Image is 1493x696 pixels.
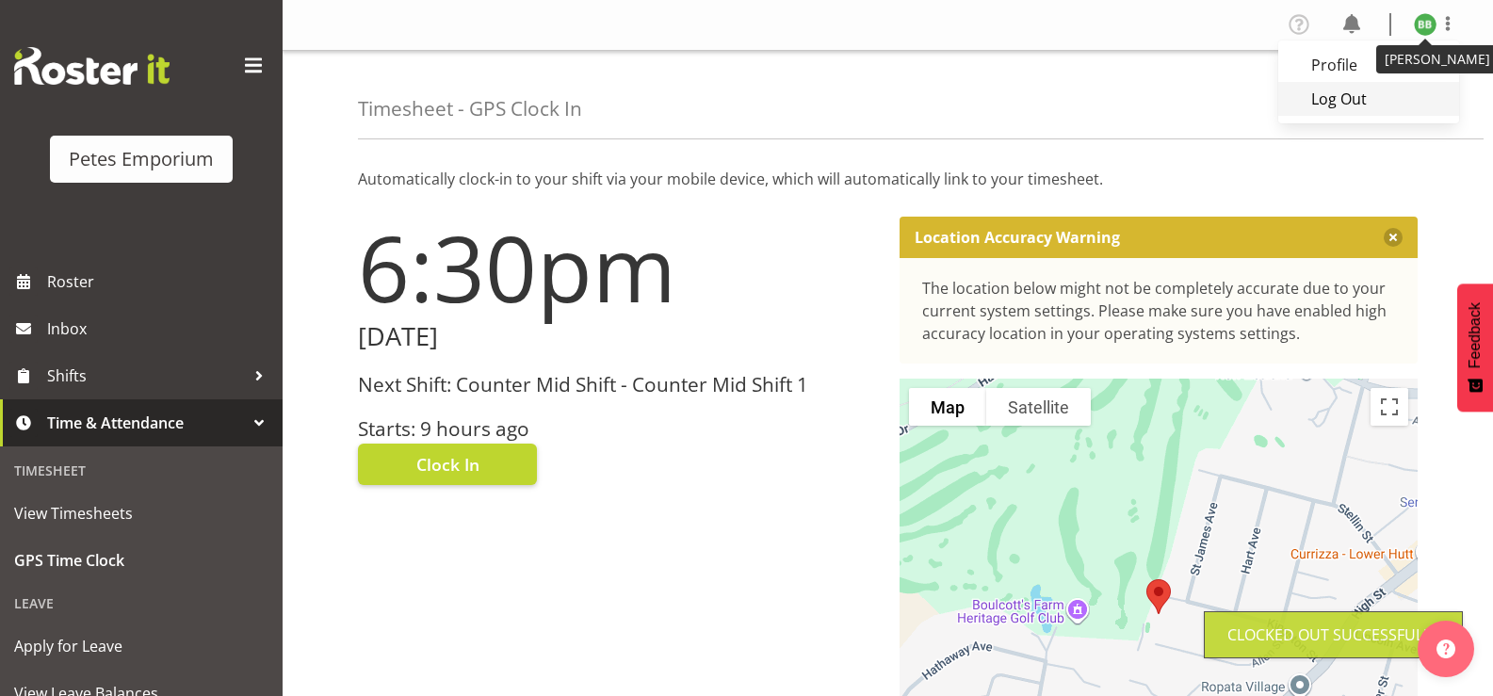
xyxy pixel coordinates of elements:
[915,228,1120,247] p: Location Accuracy Warning
[14,632,268,660] span: Apply for Leave
[358,418,877,440] h3: Starts: 9 hours ago
[909,388,986,426] button: Show street map
[1384,228,1403,247] button: Close message
[358,444,537,485] button: Clock In
[5,451,278,490] div: Timesheet
[5,584,278,623] div: Leave
[14,47,170,85] img: Rosterit website logo
[47,409,245,437] span: Time & Attendance
[358,98,582,120] h4: Timesheet - GPS Clock In
[5,490,278,537] a: View Timesheets
[416,452,479,477] span: Clock In
[922,277,1396,345] div: The location below might not be completely accurate due to your current system settings. Please m...
[358,217,877,318] h1: 6:30pm
[5,537,278,584] a: GPS Time Clock
[986,388,1091,426] button: Show satellite imagery
[1436,639,1455,658] img: help-xxl-2.png
[358,322,877,351] h2: [DATE]
[47,362,245,390] span: Shifts
[358,168,1418,190] p: Automatically clock-in to your shift via your mobile device, which will automatically link to you...
[47,315,273,343] span: Inbox
[1278,48,1459,82] a: Profile
[1414,13,1436,36] img: beena-bist9974.jpg
[1227,623,1439,646] div: Clocked out Successfully
[358,374,877,396] h3: Next Shift: Counter Mid Shift - Counter Mid Shift 1
[1278,82,1459,116] a: Log Out
[5,623,278,670] a: Apply for Leave
[14,546,268,575] span: GPS Time Clock
[47,267,273,296] span: Roster
[1467,302,1484,368] span: Feedback
[14,499,268,527] span: View Timesheets
[1457,283,1493,412] button: Feedback - Show survey
[1371,388,1408,426] button: Toggle fullscreen view
[69,145,214,173] div: Petes Emporium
